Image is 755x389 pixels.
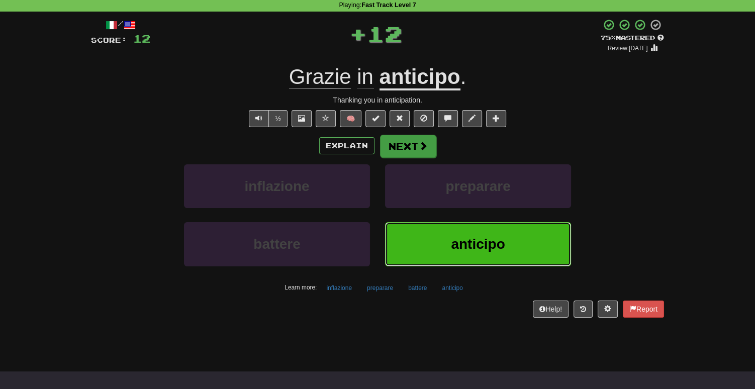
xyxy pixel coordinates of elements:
button: Show image (alt+x) [292,110,312,127]
button: preparare [361,280,399,296]
span: in [357,65,373,89]
span: 12 [133,32,150,45]
button: Discuss sentence (alt+u) [438,110,458,127]
button: anticipo [385,222,571,266]
button: Play sentence audio (ctl+space) [249,110,269,127]
button: battere [184,222,370,266]
span: + [349,19,367,49]
u: anticipo [380,65,460,90]
div: Text-to-speech controls [247,110,288,127]
button: preparare [385,164,571,208]
button: ½ [268,110,288,127]
button: Report [623,301,664,318]
div: / [91,19,150,31]
button: Favorite sentence (alt+f) [316,110,336,127]
span: Grazie [289,65,351,89]
button: anticipo [436,280,468,296]
small: Review: [DATE] [608,45,648,52]
button: Edit sentence (alt+d) [462,110,482,127]
button: 🧠 [340,110,361,127]
button: Ignore sentence (alt+i) [414,110,434,127]
button: Round history (alt+y) [574,301,593,318]
button: Add to collection (alt+a) [486,110,506,127]
button: Set this sentence to 100% Mastered (alt+m) [365,110,386,127]
button: Reset to 0% Mastered (alt+r) [390,110,410,127]
button: battere [403,280,432,296]
span: 75 % [601,34,616,42]
button: Explain [319,137,374,154]
button: inflazione [321,280,357,296]
span: battere [253,236,300,252]
button: Next [380,135,436,158]
button: inflazione [184,164,370,208]
div: Mastered [601,34,664,43]
span: inflazione [244,178,309,194]
span: preparare [445,178,510,194]
span: 12 [367,21,402,46]
button: Help! [533,301,569,318]
span: anticipo [451,236,505,252]
span: Score: [91,36,127,44]
span: . [460,65,466,88]
div: Thanking you in anticipation. [91,95,664,105]
small: Learn more: [285,284,317,291]
strong: Fast Track Level 7 [361,2,416,9]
